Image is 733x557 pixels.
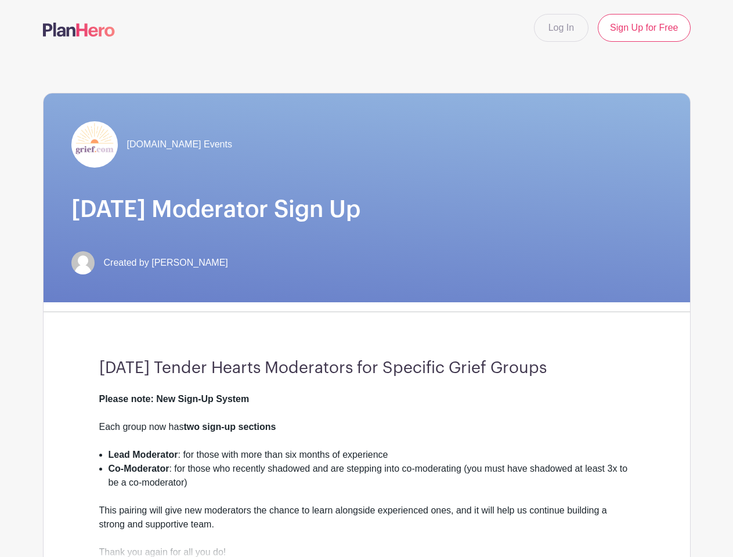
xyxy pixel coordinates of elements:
[183,422,276,432] strong: two sign-up sections
[71,196,662,223] h1: [DATE] Moderator Sign Up
[99,359,634,378] h3: [DATE] Tender Hearts Moderators for Specific Grief Groups
[71,251,95,274] img: default-ce2991bfa6775e67f084385cd625a349d9dcbb7a52a09fb2fda1e96e2d18dcdb.png
[109,462,634,504] li: : for those who recently shadowed and are stepping into co-moderating (you must have shadowed at ...
[109,450,178,460] strong: Lead Moderator
[71,121,118,168] img: grief-logo-planhero.png
[598,14,690,42] a: Sign Up for Free
[43,23,115,37] img: logo-507f7623f17ff9eddc593b1ce0a138ce2505c220e1c5a4e2b4648c50719b7d32.svg
[127,138,232,151] span: [DOMAIN_NAME] Events
[99,394,250,404] strong: Please note: New Sign-Up System
[534,14,588,42] a: Log In
[109,464,169,473] strong: Co-Moderator
[99,420,634,448] div: Each group now has
[109,448,634,462] li: : for those with more than six months of experience
[104,256,228,270] span: Created by [PERSON_NAME]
